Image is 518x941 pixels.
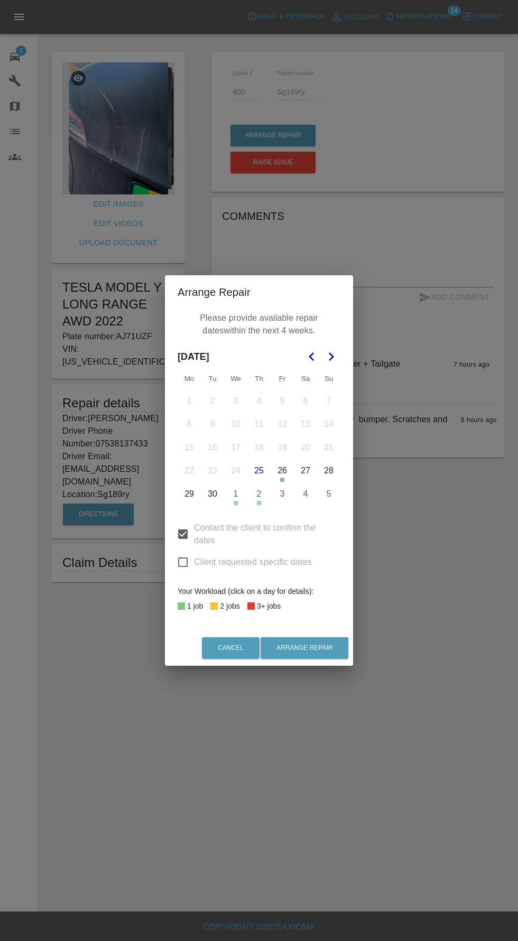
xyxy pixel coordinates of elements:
button: Thursday, September 4th, 2025 [248,390,270,412]
th: Friday [271,368,294,389]
button: Tuesday, September 2nd, 2025 [201,390,224,412]
button: Today, Thursday, September 25th, 2025 [248,460,270,482]
button: Cancel [202,637,260,659]
table: September 2025 [178,368,340,506]
button: Thursday, October 2nd, 2025 [248,483,270,505]
button: Go to the Next Month [321,347,340,366]
button: Tuesday, September 30th, 2025 [201,483,224,505]
button: Saturday, September 27th, 2025 [294,460,317,482]
button: Saturday, October 4th, 2025 [294,483,317,505]
button: Sunday, October 5th, 2025 [318,483,340,505]
th: Tuesday [201,368,224,389]
button: Friday, September 5th, 2025 [271,390,293,412]
button: Friday, September 12th, 2025 [271,413,293,435]
button: Go to the Previous Month [302,347,321,366]
th: Wednesday [224,368,247,389]
button: Sunday, September 14th, 2025 [318,413,340,435]
button: Sunday, September 7th, 2025 [318,390,340,412]
button: Thursday, September 11th, 2025 [248,413,270,435]
button: Wednesday, September 3rd, 2025 [225,390,247,412]
span: [DATE] [178,345,209,368]
div: 1 job [187,600,203,612]
button: Friday, September 26th, 2025 [271,460,293,482]
th: Thursday [247,368,271,389]
button: Sunday, September 21st, 2025 [318,436,340,459]
div: 3+ jobs [257,600,281,612]
button: Tuesday, September 16th, 2025 [201,436,224,459]
th: Monday [178,368,201,389]
button: Sunday, September 28th, 2025 [318,460,340,482]
button: Monday, September 22nd, 2025 [178,460,200,482]
th: Sunday [317,368,340,389]
button: Wednesday, October 1st, 2025 [225,483,247,505]
button: Monday, September 29th, 2025 [178,483,200,505]
button: Monday, September 8th, 2025 [178,413,200,435]
div: 2 jobs [220,600,239,612]
button: Saturday, September 13th, 2025 [294,413,317,435]
button: Monday, September 1st, 2025 [178,390,200,412]
span: Contact the client to confirm the dates [194,521,332,547]
button: Arrange Repair [261,637,348,659]
button: Wednesday, September 24th, 2025 [225,460,247,482]
span: Client requested specific dates [194,556,312,569]
button: Saturday, September 20th, 2025 [294,436,317,459]
button: Wednesday, September 17th, 2025 [225,436,247,459]
th: Saturday [294,368,317,389]
p: Please provide available repair dates within the next 4 weeks. [183,309,335,340]
button: Monday, September 15th, 2025 [178,436,200,459]
button: Friday, October 3rd, 2025 [271,483,293,505]
button: Tuesday, September 9th, 2025 [201,413,224,435]
button: Tuesday, September 23rd, 2025 [201,460,224,482]
button: Wednesday, September 10th, 2025 [225,413,247,435]
button: Friday, September 19th, 2025 [271,436,293,459]
div: Your Workload (click on a day for details): [178,585,340,598]
button: Thursday, September 18th, 2025 [248,436,270,459]
h2: Arrange Repair [165,275,353,309]
button: Saturday, September 6th, 2025 [294,390,317,412]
